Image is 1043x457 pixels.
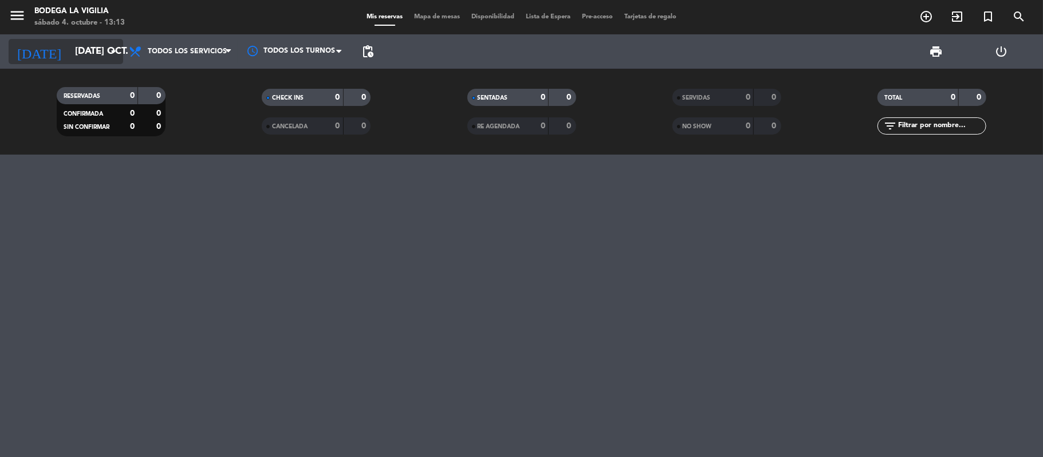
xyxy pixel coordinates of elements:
i: arrow_drop_down [107,45,120,58]
i: exit_to_app [950,10,964,23]
strong: 0 [977,93,983,101]
i: add_circle_outline [919,10,933,23]
span: NO SHOW [683,124,712,129]
span: SIN CONFIRMAR [64,124,109,130]
strong: 0 [336,93,340,101]
span: RE AGENDADA [478,124,520,129]
span: print [929,45,943,58]
strong: 0 [156,123,163,131]
strong: 0 [772,122,778,130]
strong: 0 [746,122,750,130]
strong: 0 [361,93,368,101]
div: Bodega La Vigilia [34,6,125,17]
span: Mis reservas [361,14,408,20]
strong: 0 [156,92,163,100]
span: pending_actions [361,45,375,58]
i: search [1012,10,1026,23]
strong: 0 [541,93,545,101]
input: Filtrar por nombre... [897,120,986,132]
button: menu [9,7,26,28]
div: LOG OUT [969,34,1034,69]
strong: 0 [566,93,573,101]
span: RESERVADAS [64,93,100,99]
span: CANCELADA [272,124,308,129]
strong: 0 [156,109,163,117]
strong: 0 [566,122,573,130]
i: turned_in_not [981,10,995,23]
span: Todos los servicios [148,48,227,56]
i: filter_list [883,119,897,133]
span: CONFIRMADA [64,111,103,117]
span: SENTADAS [478,95,508,101]
strong: 0 [130,92,135,100]
span: Lista de Espera [520,14,576,20]
strong: 0 [130,109,135,117]
span: Mapa de mesas [408,14,466,20]
span: TOTAL [884,95,902,101]
strong: 0 [336,122,340,130]
strong: 0 [746,93,750,101]
strong: 0 [772,93,778,101]
span: Tarjetas de regalo [619,14,682,20]
strong: 0 [541,122,545,130]
span: Pre-acceso [576,14,619,20]
i: power_settings_new [995,45,1009,58]
i: menu [9,7,26,24]
strong: 0 [951,93,955,101]
span: CHECK INS [272,95,304,101]
i: [DATE] [9,39,69,64]
span: SERVIDAS [683,95,711,101]
strong: 0 [361,122,368,130]
div: sábado 4. octubre - 13:13 [34,17,125,29]
strong: 0 [130,123,135,131]
span: Disponibilidad [466,14,520,20]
